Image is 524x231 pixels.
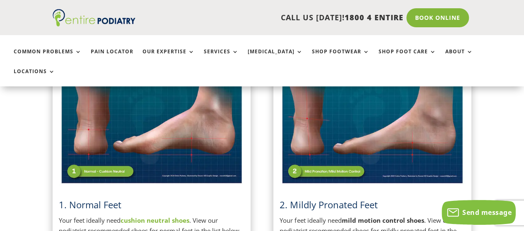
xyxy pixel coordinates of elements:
[147,12,403,23] p: CALL US [DATE]!
[280,55,465,186] img: Mildly Pronated Feet - View Podiatrist Recommended Mild Motion Control Shoes
[14,49,82,67] a: Common Problems
[445,49,473,67] a: About
[59,55,244,186] img: Normal Feet - View Podiatrist Recommended Cushion Neutral Shoes
[142,49,195,67] a: Our Expertise
[280,198,377,211] span: 2. Mildly Pronated Feet
[379,49,436,67] a: Shop Foot Care
[442,200,516,225] button: Send message
[312,49,369,67] a: Shop Footwear
[53,20,135,28] a: Entire Podiatry
[14,69,55,86] a: Locations
[204,49,239,67] a: Services
[53,9,135,26] img: logo (1)
[341,216,424,224] strong: mild motion control shoes
[406,8,469,27] a: Book Online
[462,208,512,217] span: Send message
[121,216,189,224] a: cushion neutral shoes
[59,198,121,211] a: 1. Normal Feet
[248,49,303,67] a: [MEDICAL_DATA]
[91,49,133,67] a: Pain Locator
[345,12,403,22] span: 1800 4 ENTIRE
